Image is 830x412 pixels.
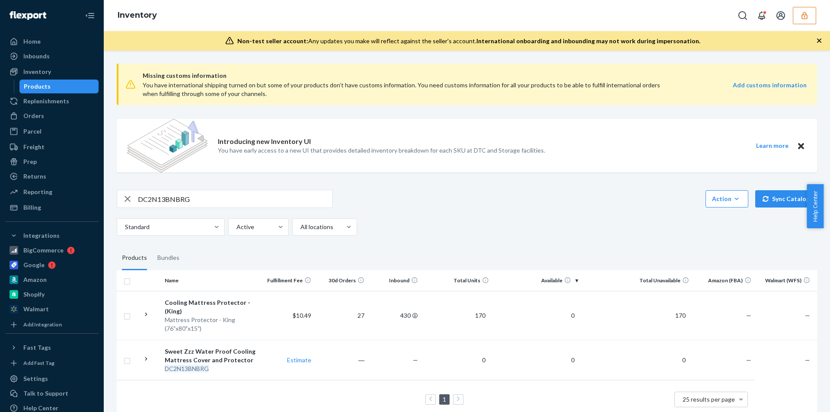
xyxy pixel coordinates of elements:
span: 0 [568,356,578,364]
p: You have early access to a new UI that provides detailed inventory breakdown for each SKU at DTC ... [218,146,545,155]
div: Shopify [23,290,45,299]
button: Talk to Support [5,386,99,400]
button: Learn more [750,141,794,151]
th: Total Unavailable [581,270,693,291]
td: ― [315,340,368,380]
div: Reporting [23,188,52,196]
div: You have international shipping turned on but some of your products don’t have customs informatio... [143,81,674,98]
span: — [746,356,751,364]
th: Available [492,270,581,291]
a: Shopify [5,287,99,301]
a: Walmart [5,302,99,316]
th: 30d Orders [315,270,368,291]
div: Sweet Zzz Water Proof Cooling Mattress Cover and Protector [165,347,258,364]
span: 0 [679,356,689,364]
button: Open account menu [772,7,789,24]
span: 170 [472,312,489,319]
div: Integrations [23,231,60,240]
div: Prep [23,157,37,166]
th: Walmart (WFS) [755,270,817,291]
a: Inventory [118,10,157,20]
td: 430 [368,291,421,340]
a: Amazon [5,273,99,287]
a: Prep [5,155,99,169]
div: Add Fast Tag [23,359,54,367]
span: $10.49 [293,312,311,319]
img: new-reports-banner-icon.82668bd98b6a51aee86340f2a7b77ae3.png [127,119,207,172]
button: Integrations [5,229,99,243]
a: Orders [5,109,99,123]
th: Inbound [368,270,421,291]
span: 0 [479,356,489,364]
span: — [805,356,810,364]
a: Add Fast Tag [5,358,99,368]
a: Estimate [287,356,311,364]
div: Replenishments [23,97,69,105]
th: Fulfillment Fee [261,270,314,291]
th: Total Units [421,270,493,291]
div: Action [712,195,742,203]
span: Non-test seller account: [237,37,308,45]
span: — [413,356,418,364]
div: Parcel [23,127,41,136]
div: Inbounds [23,52,50,61]
div: Settings [23,374,48,383]
button: Open Search Box [734,7,751,24]
div: Bundles [157,246,179,270]
button: Sync Catalog [755,190,817,208]
span: 0 [568,312,578,319]
button: Fast Tags [5,341,99,355]
div: Returns [23,172,46,181]
button: Action [705,190,748,208]
a: Billing [5,201,99,214]
div: Products [24,82,51,91]
span: — [805,312,810,319]
button: Open notifications [753,7,770,24]
a: Page 1 is your current page [441,396,448,403]
div: Talk to Support [23,389,68,398]
a: Add customs information [733,81,807,98]
a: Google [5,258,99,272]
span: Missing customs information [143,70,807,81]
a: Add Integration [5,319,99,330]
a: Replenishments [5,94,99,108]
div: Add Integration [23,321,62,328]
a: Reporting [5,185,99,199]
div: Any updates you make will reflect against the seller's account. [237,37,700,45]
strong: Add customs information [733,81,807,89]
div: Google [23,261,45,269]
div: Cooling Mattress Protector - (King) [165,298,258,316]
a: BigCommerce [5,243,99,257]
a: Returns [5,169,99,183]
a: Freight [5,140,99,154]
div: Freight [23,143,45,151]
span: 25 results per page [683,396,735,403]
th: Name [161,270,261,291]
span: — [746,312,751,319]
div: Amazon [23,275,47,284]
button: Help Center [807,184,824,228]
div: Mattress Protector - King (76"x80"x15") [165,316,258,333]
div: Billing [23,203,41,212]
button: Close Navigation [81,7,99,24]
button: Close [795,141,807,151]
div: Inventory [23,67,51,76]
img: Flexport logo [10,11,46,20]
th: Amazon (FBA) [693,270,755,291]
a: Home [5,35,99,48]
a: Settings [5,372,99,386]
input: Standard [124,223,125,231]
div: Products [122,246,147,270]
td: 27 [315,291,368,340]
input: Search inventory by name or sku [138,190,332,208]
a: Products [19,80,99,93]
span: 170 [672,312,689,319]
ol: breadcrumbs [111,3,164,28]
a: Parcel [5,125,99,138]
div: BigCommerce [23,246,64,255]
div: Home [23,37,41,46]
span: International onboarding and inbounding may not work during impersonation. [476,37,700,45]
